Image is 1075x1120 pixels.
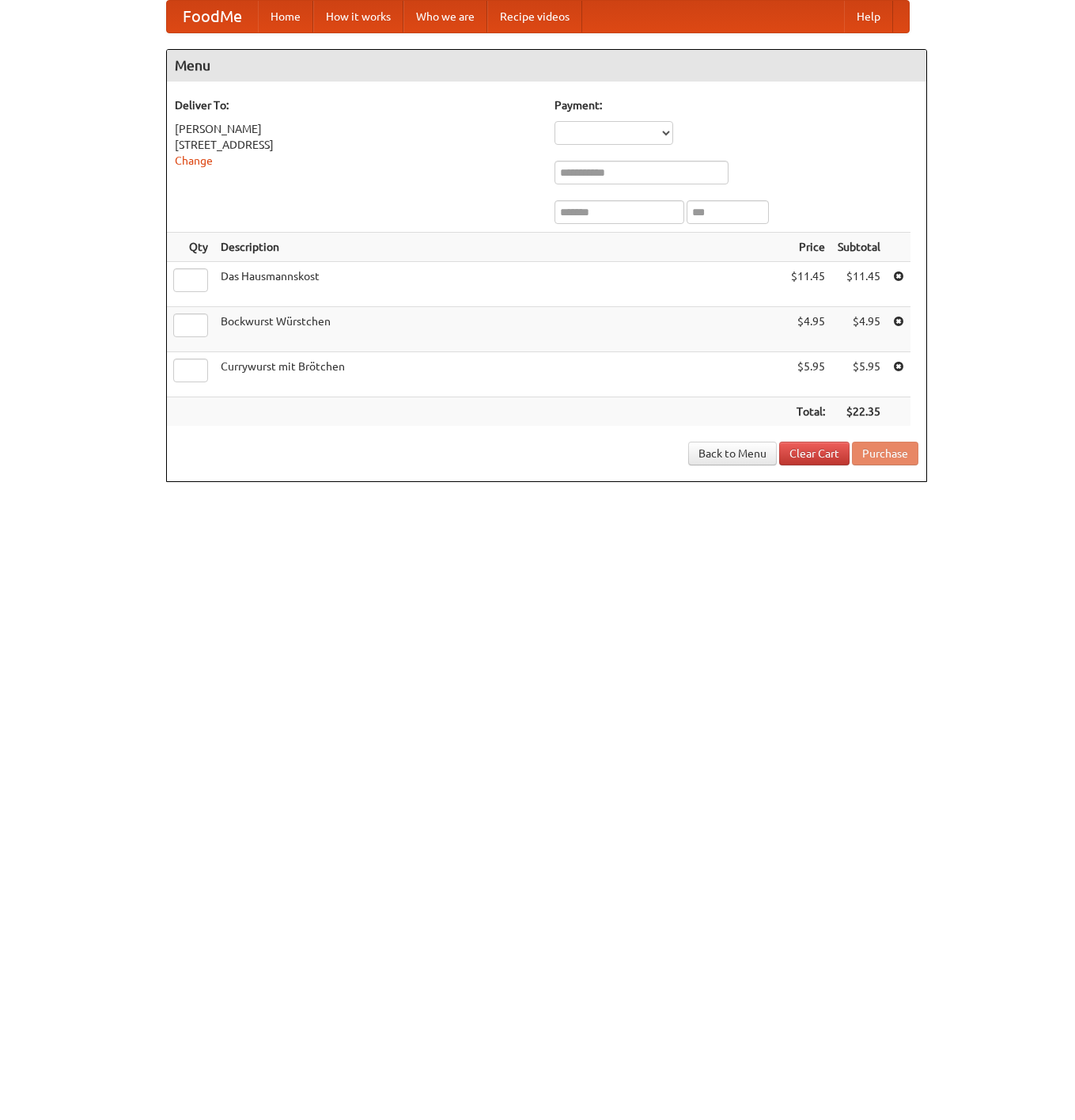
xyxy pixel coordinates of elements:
[852,442,918,465] button: Purchase
[785,262,831,307] td: $11.45
[831,397,887,427] th: $22.35
[313,1,403,32] a: How it works
[779,442,850,465] a: Clear Cart
[785,397,831,427] th: Total:
[175,121,539,137] div: [PERSON_NAME]
[214,352,785,397] td: Currywurst mit Brötchen
[785,307,831,352] td: $4.95
[175,97,539,113] h5: Deliver To:
[214,233,785,262] th: Description
[167,1,258,32] a: FoodMe
[487,1,582,32] a: Recipe videos
[831,352,887,397] td: $5.95
[785,233,831,262] th: Price
[258,1,313,32] a: Home
[831,307,887,352] td: $4.95
[175,154,213,167] a: Change
[175,137,539,153] div: [STREET_ADDRESS]
[167,233,214,262] th: Qty
[831,233,887,262] th: Subtotal
[831,262,887,307] td: $11.45
[785,352,831,397] td: $5.95
[167,50,926,82] h4: Menu
[844,1,893,32] a: Help
[688,442,777,465] a: Back to Menu
[403,1,487,32] a: Who we are
[214,262,785,307] td: Das Hausmannskost
[555,97,918,113] h5: Payment:
[214,307,785,352] td: Bockwurst Würstchen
